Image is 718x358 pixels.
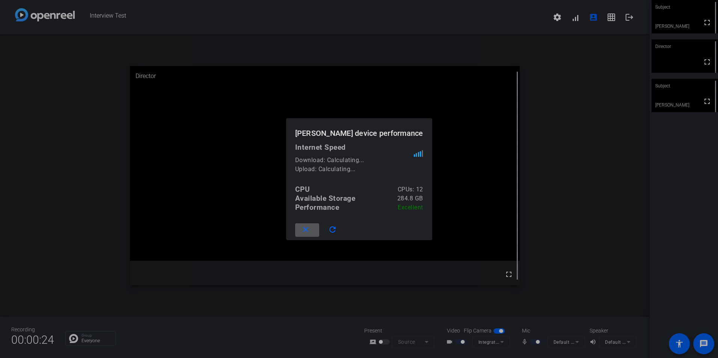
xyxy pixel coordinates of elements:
[301,225,310,235] mat-icon: close
[295,203,339,212] div: Performance
[398,203,423,212] div: Excellent
[286,118,432,143] h1: [PERSON_NAME] device performance
[398,185,423,194] div: CPUs: 12
[295,194,356,203] div: Available Storage
[397,194,423,203] div: 284.8 GB
[295,185,310,194] div: CPU
[295,143,423,152] div: Internet Speed
[295,156,414,165] div: Download: Calculating...
[328,225,337,235] mat-icon: refresh
[295,165,414,174] div: Upload: Calculating...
